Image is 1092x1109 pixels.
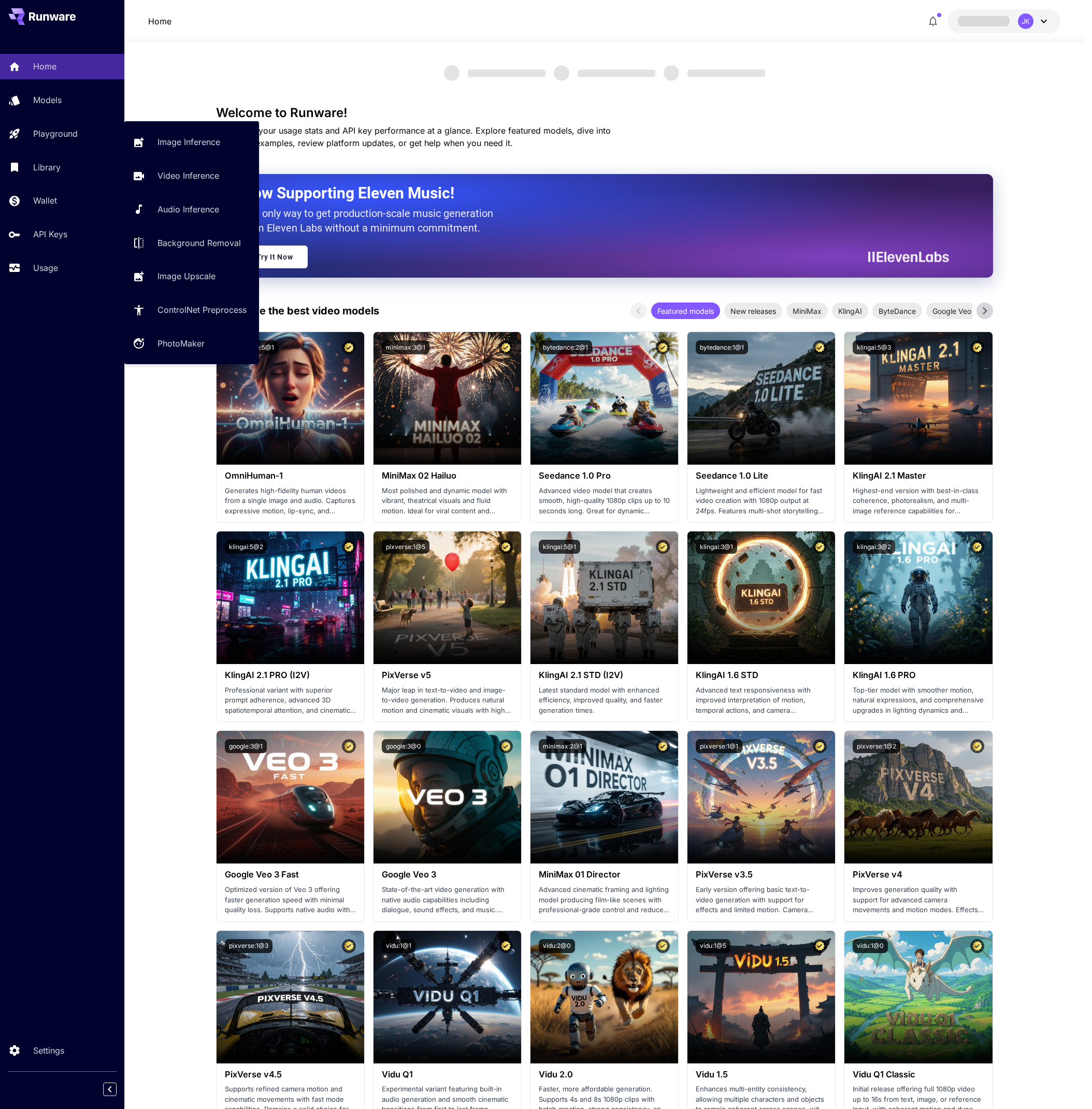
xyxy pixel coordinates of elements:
span: New releases [724,306,782,316]
h3: KlingAI 1.6 PRO [853,670,984,680]
p: Audio Inference [157,203,219,215]
img: alt [373,531,521,664]
h3: MiniMax 02 Hailuo [382,471,513,481]
div: Collapse sidebar [111,1080,124,1099]
h3: KlingAI 2.1 Master [853,471,984,481]
img: alt [844,931,992,1063]
button: klingai:5@1 [539,540,580,554]
h3: Vidu Q1 Classic [853,1070,984,1079]
button: google:3@1 [225,739,267,753]
button: Certified Model – Vetted for best performance and includes a commercial license. [656,939,670,953]
span: MiniMax [786,306,828,316]
p: Improves generation quality with support for advanced camera movements and motion modes. Effects ... [853,885,984,915]
h3: KlingAI 2.1 STD (I2V) [539,670,670,680]
p: Home [33,60,56,73]
button: Certified Model – Vetted for best performance and includes a commercial license. [342,739,356,753]
a: PhotoMaker [124,331,259,356]
img: alt [687,931,835,1063]
button: minimax:3@1 [382,340,429,354]
img: alt [844,731,992,863]
button: Certified Model – Vetted for best performance and includes a commercial license. [499,540,513,554]
h2: Now Supporting Eleven Music! [242,183,941,203]
h3: Seedance 1.0 Lite [696,471,827,481]
img: alt [530,931,678,1063]
button: klingai:3@2 [853,540,895,554]
h3: PixVerse v5 [382,670,513,680]
p: Wallet [33,194,57,207]
img: alt [373,731,521,863]
button: Certified Model – Vetted for best performance and includes a commercial license. [499,739,513,753]
img: alt [844,531,992,664]
img: alt [530,531,678,664]
button: vidu:1@5 [696,939,730,953]
button: Certified Model – Vetted for best performance and includes a commercial license. [813,939,827,953]
button: Certified Model – Vetted for best performance and includes a commercial license. [342,340,356,354]
p: Test drive the best video models [216,303,379,319]
button: Certified Model – Vetted for best performance and includes a commercial license. [970,340,984,354]
img: alt [687,332,835,465]
button: pixverse:1@3 [225,939,272,953]
h3: Google Veo 3 [382,870,513,880]
a: ControlNet Preprocess [124,297,259,323]
button: Certified Model – Vetted for best performance and includes a commercial license. [656,540,670,554]
h3: PixVerse v3.5 [696,870,827,880]
a: Image Upscale [124,264,259,289]
button: Certified Model – Vetted for best performance and includes a commercial license. [499,340,513,354]
button: Certified Model – Vetted for best performance and includes a commercial license. [342,939,356,953]
p: Models [33,94,62,106]
p: Generates high-fidelity human videos from a single image and audio. Captures expressive motion, l... [225,486,356,516]
button: vidu:1@1 [382,939,415,953]
button: pixverse:1@1 [696,739,742,753]
button: Certified Model – Vetted for best performance and includes a commercial license. [656,739,670,753]
button: bytedance:1@1 [696,340,748,354]
p: Background Removal [157,237,241,249]
img: alt [217,332,364,465]
button: vidu:2@0 [539,939,575,953]
button: Certified Model – Vetted for best performance and includes a commercial license. [342,540,356,554]
img: alt [530,731,678,863]
h3: Vidu 2.0 [539,1070,670,1079]
p: Highest-end version with best-in-class coherence, photorealism, and multi-image reference capabil... [853,486,984,516]
p: Professional variant with superior prompt adherence, advanced 3D spatiotemporal attention, and ci... [225,685,356,716]
img: alt [217,731,364,863]
p: Library [33,161,61,174]
p: Advanced cinematic framing and lighting model producing film-like scenes with professional-grade ... [539,885,670,915]
button: Certified Model – Vetted for best performance and includes a commercial license. [813,340,827,354]
a: Try It Now [242,246,308,268]
span: Check out your usage stats and API key performance at a glance. Explore featured models, dive int... [216,125,611,148]
h3: Welcome to Runware! [216,106,993,120]
p: API Keys [33,228,67,240]
img: alt [844,332,992,465]
p: Usage [33,262,58,274]
p: Playground [33,127,78,140]
h3: Google Veo 3 Fast [225,870,356,880]
button: klingai:5@3 [853,340,895,354]
button: minimax:2@1 [539,739,586,753]
img: alt [373,332,521,465]
button: pixverse:1@5 [382,540,429,554]
p: Advanced video model that creates smooth, high-quality 1080p clips up to 10 seconds long. Great f... [539,486,670,516]
p: Major leap in text-to-video and image-to-video generation. Produces natural motion and cinematic ... [382,685,513,716]
h3: PixVerse v4 [853,870,984,880]
p: Video Inference [157,169,219,182]
a: Audio Inference [124,197,259,222]
button: klingai:5@2 [225,540,267,554]
img: alt [687,531,835,664]
a: Background Removal [124,230,259,255]
p: PhotoMaker [157,337,205,350]
button: Certified Model – Vetted for best performance and includes a commercial license. [656,340,670,354]
button: bytedance:2@1 [539,340,592,354]
button: Certified Model – Vetted for best performance and includes a commercial license. [813,540,827,554]
img: alt [217,931,364,1063]
button: pixverse:1@2 [853,739,900,753]
p: Settings [33,1044,64,1057]
button: Collapse sidebar [103,1083,117,1096]
span: Google Veo [926,306,978,316]
h3: OmniHuman‑1 [225,471,356,481]
h3: MiniMax 01 Director [539,870,670,880]
p: Early version offering basic text-to-video generation with support for effects and limited motion... [696,885,827,915]
button: Certified Model – Vetted for best performance and includes a commercial license. [813,739,827,753]
h3: PixVerse v4.5 [225,1070,356,1079]
button: Certified Model – Vetted for best performance and includes a commercial license. [970,739,984,753]
p: Top-tier model with smoother motion, natural expressions, and comprehensive upgrades in lighting ... [853,685,984,716]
